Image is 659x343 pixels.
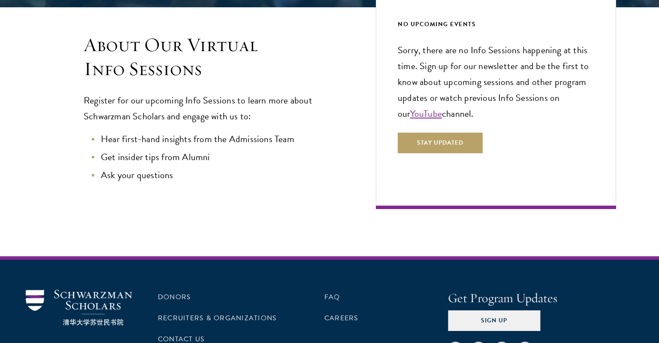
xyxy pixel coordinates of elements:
h3: About Our Virtual Info Sessions [84,33,342,81]
h4: Get Program Updates [448,290,633,307]
p: Sorry, there are no Info Sessions happening at this time. Sign up for our newsletter and be the f... [398,42,594,122]
li: Hear first-hand insights from the Admissions Team [92,131,342,147]
a: FAQ [324,292,340,302]
a: YouTube [410,106,442,121]
p: Register for our upcoming Info Sessions to learn more about Schwarzman Scholars and engage with u... [84,93,342,124]
button: Stay Updated [398,133,483,153]
div: NO UPCOMING EVENTS [398,19,594,30]
button: Sign Up [448,310,540,331]
li: Get insider tips from Alumni [92,149,342,165]
img: Schwarzman Scholars [26,290,132,325]
a: Careers [324,313,359,323]
li: Ask your questions [92,167,342,183]
a: Donors [158,292,191,302]
a: Recruiters & Organizations [158,313,277,323]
